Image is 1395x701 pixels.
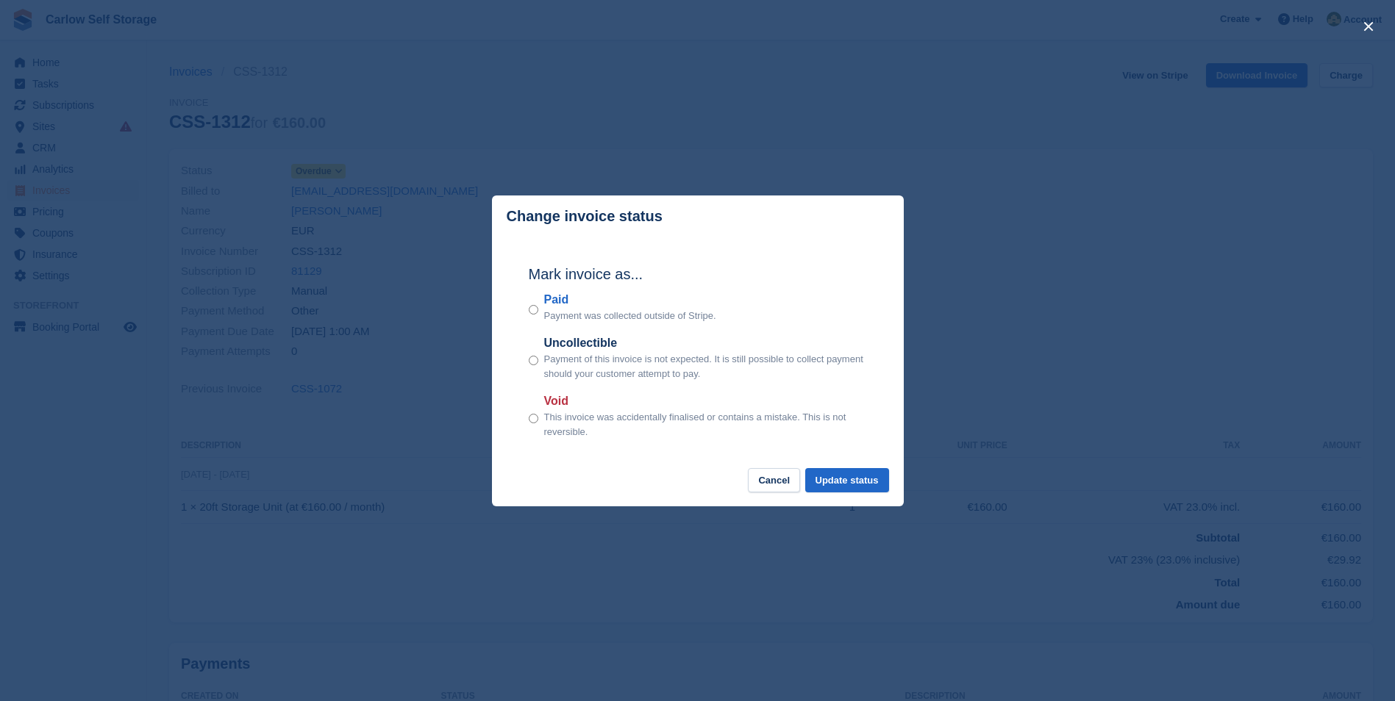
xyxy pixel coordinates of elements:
button: Update status [805,468,889,492]
label: Uncollectible [544,334,867,352]
button: close [1357,15,1380,38]
p: Payment of this invoice is not expected. It is still possible to collect payment should your cust... [544,352,867,381]
label: Void [544,392,867,410]
h2: Mark invoice as... [529,263,867,285]
p: Change invoice status [507,208,663,225]
p: This invoice was accidentally finalised or contains a mistake. This is not reversible. [544,410,867,439]
p: Payment was collected outside of Stripe. [544,309,716,323]
label: Paid [544,291,716,309]
button: Cancel [748,468,800,492]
